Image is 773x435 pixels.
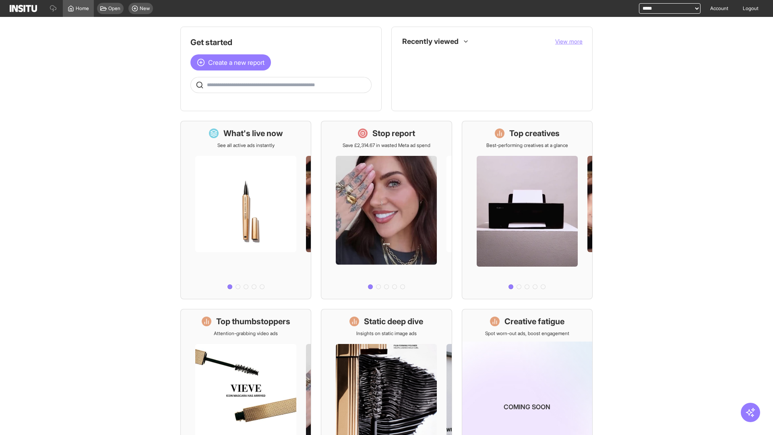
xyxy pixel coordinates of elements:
span: New [140,5,150,12]
button: Create a new report [190,54,271,70]
p: See all active ads instantly [217,142,275,149]
h1: Static deep dive [364,316,423,327]
span: View more [555,38,583,45]
span: Create a new report [208,58,265,67]
button: View more [555,37,583,46]
h1: Get started [190,37,372,48]
p: Best-performing creatives at a glance [486,142,568,149]
span: Home [76,5,89,12]
h1: Top thumbstoppers [216,316,290,327]
a: Stop reportSave £2,314.67 in wasted Meta ad spend [321,121,452,299]
p: Insights on static image ads [356,330,417,337]
a: What's live nowSee all active ads instantly [180,121,311,299]
span: Open [108,5,120,12]
p: Save £2,314.67 in wasted Meta ad spend [343,142,430,149]
a: Top creativesBest-performing creatives at a glance [462,121,593,299]
h1: Stop report [372,128,415,139]
h1: Top creatives [509,128,560,139]
h1: What's live now [223,128,283,139]
p: Attention-grabbing video ads [214,330,278,337]
img: Logo [10,5,37,12]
